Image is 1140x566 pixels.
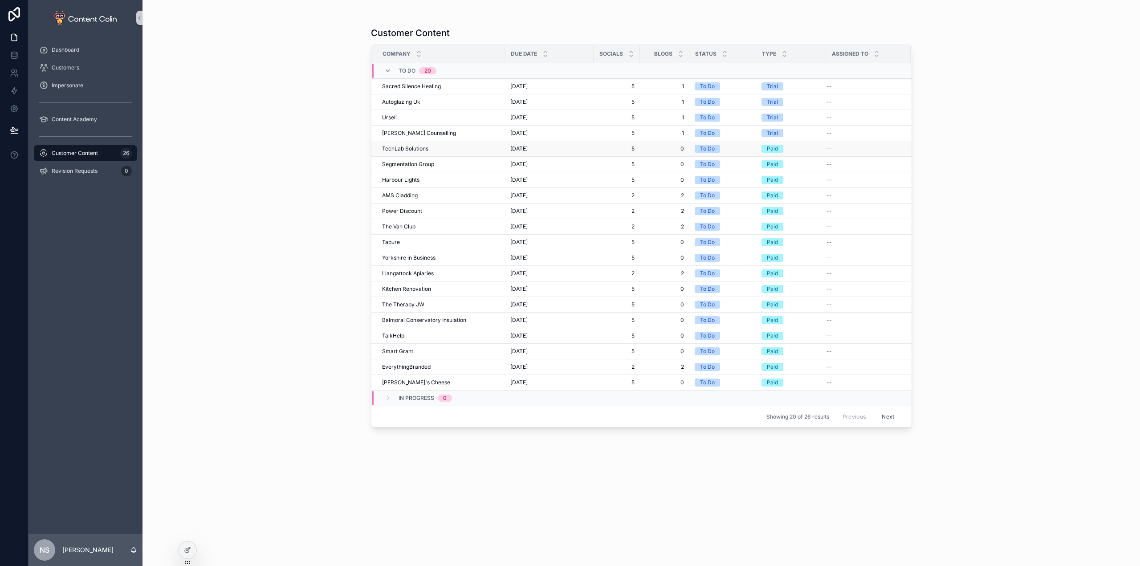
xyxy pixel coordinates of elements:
a: -- [826,239,900,246]
a: 1 [645,130,684,137]
span: Yorkshire in Business [382,254,436,261]
div: Paid [767,332,778,340]
span: 2 [599,270,635,277]
span: [DATE] [510,317,528,324]
a: Paid [761,207,821,215]
a: [DATE] [510,254,588,261]
div: 26 [120,148,132,159]
span: -- [826,254,832,261]
span: -- [826,301,832,308]
span: 2 [599,363,635,371]
span: 5 [599,98,635,106]
a: -- [826,285,900,293]
div: scrollable content [28,36,142,191]
div: Paid [767,207,778,215]
span: The Therapy JW [382,301,424,308]
span: Impersonate [52,82,83,89]
a: TalkHelp [382,332,500,339]
a: To Do [695,191,751,200]
a: -- [826,317,900,324]
div: To Do [700,82,715,90]
span: In Progress [399,395,434,402]
a: AMS Cladding [382,192,500,199]
span: 2 [645,363,684,371]
a: Balmoral Conservatory Insulation [382,317,500,324]
a: To Do [695,82,751,90]
span: Dashboard [52,46,79,53]
span: -- [826,285,832,293]
div: Paid [767,347,778,355]
span: 2 [599,208,635,215]
a: -- [826,192,900,199]
a: Paid [761,316,821,324]
a: Dashboard [34,42,137,58]
a: [DATE] [510,239,588,246]
div: Paid [767,223,778,231]
span: 1 [645,98,684,106]
span: -- [826,176,832,183]
a: To Do [695,363,751,371]
a: 0 [645,161,684,168]
a: -- [826,145,900,152]
span: [DATE] [510,254,528,261]
span: Customers [52,64,79,71]
span: -- [826,348,832,355]
a: 0 [645,348,684,355]
a: Llangattock Apiaries [382,270,500,277]
a: 5 [599,285,635,293]
span: [PERSON_NAME]'s Cheese [382,379,450,386]
a: To Do [695,316,751,324]
span: -- [826,208,832,215]
span: [PERSON_NAME] Counselling [382,130,456,137]
span: [DATE] [510,98,528,106]
a: 2 [599,192,635,199]
a: Trial [761,82,821,90]
div: Trial [767,129,778,137]
div: 0 [121,166,132,176]
a: 2 [645,270,684,277]
span: 2 [645,223,684,230]
div: Paid [767,238,778,246]
a: 0 [645,145,684,152]
a: -- [826,83,900,90]
div: To Do [700,160,715,168]
a: -- [826,301,900,308]
span: Smart Grant [382,348,413,355]
div: Paid [767,363,778,371]
span: [DATE] [510,285,528,293]
a: Autoglazing Uk [382,98,500,106]
a: [DATE] [510,317,588,324]
span: [DATE] [510,208,528,215]
span: [DATE] [510,270,528,277]
span: AMS Cladding [382,192,418,199]
span: Balmoral Conservatory Insulation [382,317,466,324]
a: Customer Content26 [34,145,137,161]
a: 5 [599,301,635,308]
a: Paid [761,285,821,293]
a: 5 [599,379,635,386]
div: To Do [700,316,715,324]
span: [DATE] [510,301,528,308]
a: -- [826,332,900,339]
div: Trial [767,82,778,90]
div: Trial [767,114,778,122]
a: To Do [695,269,751,277]
div: To Do [700,145,715,153]
div: To Do [700,191,715,200]
div: Paid [767,191,778,200]
a: 5 [599,161,635,168]
span: [DATE] [510,130,528,137]
span: Kitchen Renovation [382,285,431,293]
a: The Van Club [382,223,500,230]
h1: Customer Content [371,27,450,39]
div: To Do [700,285,715,293]
a: [DATE] [510,114,588,121]
span: [DATE] [510,332,528,339]
div: To Do [700,254,715,262]
div: To Do [700,129,715,137]
a: To Do [695,379,751,387]
span: Harbour Lights [382,176,419,183]
a: 5 [599,176,635,183]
